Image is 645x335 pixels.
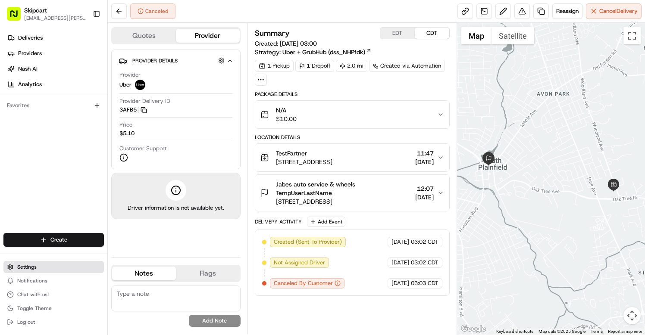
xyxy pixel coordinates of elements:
[255,39,317,48] span: Created:
[280,40,317,47] span: [DATE] 03:00
[415,184,434,193] span: 12:07
[17,264,37,270] span: Settings
[9,82,24,98] img: 1736555255976-a54dd68f-1ca7-489b-9aae-adbdc363a1c4
[18,81,42,88] span: Analytics
[86,146,104,152] span: Pylon
[586,3,642,19] button: CancelDelivery
[3,275,104,287] button: Notifications
[130,3,175,19] button: Canceled
[61,146,104,152] a: Powered byPylon
[24,15,86,22] button: [EMAIL_ADDRESS][PERSON_NAME][DOMAIN_NAME]
[276,115,297,123] span: $10.00
[119,145,167,152] span: Customer Support
[3,302,104,314] button: Toggle Theme
[3,99,104,112] div: Favorites
[307,217,345,227] button: Add Event
[128,204,224,212] span: Driver information is not available yet.
[255,218,302,225] div: Delivery Activity
[411,259,438,267] span: 03:02 CDT
[119,121,132,129] span: Price
[591,329,603,334] a: Terms (opens in new tab)
[391,238,409,246] span: [DATE]
[9,9,26,26] img: Nash
[623,307,641,324] button: Map camera controls
[176,267,240,280] button: Flags
[17,125,66,133] span: Knowledge Base
[492,27,534,44] button: Show satellite imagery
[3,78,107,91] a: Analytics
[276,149,307,158] span: TestPartner
[255,175,449,211] button: Jabes auto service & wheels TempUserLastName[STREET_ADDRESS]12:07[DATE]
[415,28,449,39] button: CDT
[9,34,157,48] p: Welcome 👋
[282,48,365,56] span: Uber + GrubHub (dss_NHPfdk)
[274,259,325,267] span: Not Assigned Driver
[5,121,69,137] a: 📗Knowledge Base
[411,238,438,246] span: 03:02 CDT
[81,125,138,133] span: API Documentation
[22,56,142,65] input: Clear
[119,71,141,79] span: Provider
[415,149,434,158] span: 11:47
[274,238,342,246] span: Created (Sent To Provider)
[3,233,104,247] button: Create
[391,279,409,287] span: [DATE]
[255,91,450,98] div: Package Details
[119,130,135,137] span: $5.10
[274,279,333,287] span: Canceled By Customer
[73,126,80,133] div: 💻
[276,158,332,166] span: [STREET_ADDRESS]
[411,279,438,287] span: 03:03 CDT
[135,80,145,90] img: uber-new-logo.jpeg
[608,329,642,334] a: Report a map error
[18,50,42,57] span: Providers
[119,81,132,89] span: Uber
[623,27,641,44] button: Toggle fullscreen view
[556,7,579,15] span: Reassign
[132,57,178,64] span: Provider Details
[17,291,49,298] span: Chat with us!
[391,259,409,267] span: [DATE]
[336,60,367,72] div: 2.0 mi
[112,29,176,43] button: Quotes
[3,3,89,24] button: Skipcart[EMAIL_ADDRESS][PERSON_NAME][DOMAIN_NAME]
[276,197,412,206] span: [STREET_ADDRESS]
[255,144,449,171] button: TestPartner[STREET_ADDRESS]11:47[DATE]
[119,106,147,114] button: 3AFB5
[3,31,107,45] a: Deliveries
[282,48,372,56] a: Uber + GrubHub (dss_NHPfdk)
[3,261,104,273] button: Settings
[496,329,533,335] button: Keyboard shortcuts
[3,47,107,60] a: Providers
[295,60,334,72] div: 1 Dropoff
[459,323,488,335] a: Open this area in Google Maps (opens a new window)
[461,27,492,44] button: Show street map
[539,329,586,334] span: Map data ©2025 Google
[3,62,107,76] a: Nash AI
[17,319,35,326] span: Log out
[276,106,297,115] span: N/A
[69,121,142,137] a: 💻API Documentation
[112,267,176,280] button: Notes
[255,29,290,37] h3: Summary
[50,236,67,244] span: Create
[255,101,449,128] button: N/A$10.00
[29,82,141,91] div: Start new chat
[18,65,38,73] span: Nash AI
[24,6,47,15] button: Skipcart
[255,60,294,72] div: 1 Pickup
[380,28,415,39] button: EDT
[415,158,434,166] span: [DATE]
[552,3,582,19] button: Reassign
[119,97,170,105] span: Provider Delivery ID
[369,60,445,72] a: Created via Automation
[29,91,109,98] div: We're available if you need us!
[18,34,43,42] span: Deliveries
[9,126,16,133] div: 📗
[599,7,638,15] span: Cancel Delivery
[459,323,488,335] img: Google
